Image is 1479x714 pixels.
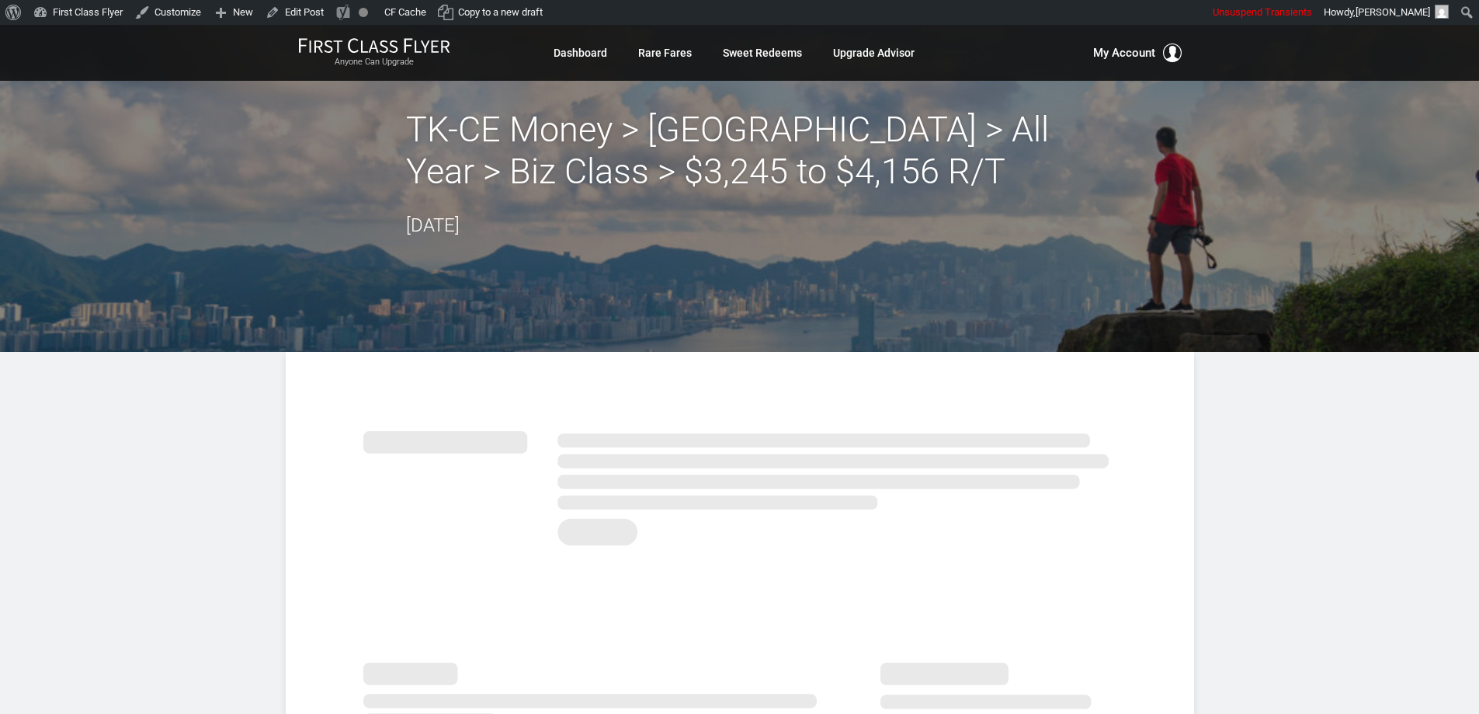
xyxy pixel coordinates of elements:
span: [PERSON_NAME] [1356,6,1430,18]
a: First Class FlyerAnyone Can Upgrade [298,37,450,68]
small: Anyone Can Upgrade [298,57,450,68]
img: summary.svg [363,414,1116,555]
span: My Account [1093,44,1155,62]
h2: TK-CE Money > [GEOGRAPHIC_DATA] > All Year > Biz Class > $3,245 to $4,156 R/T [406,109,1074,193]
time: [DATE] [406,214,460,236]
a: Rare Fares [638,39,692,67]
a: Upgrade Advisor [833,39,915,67]
img: First Class Flyer [298,37,450,54]
a: Dashboard [554,39,607,67]
span: Unsuspend Transients [1213,6,1312,18]
button: My Account [1093,44,1182,62]
a: Sweet Redeems [723,39,802,67]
